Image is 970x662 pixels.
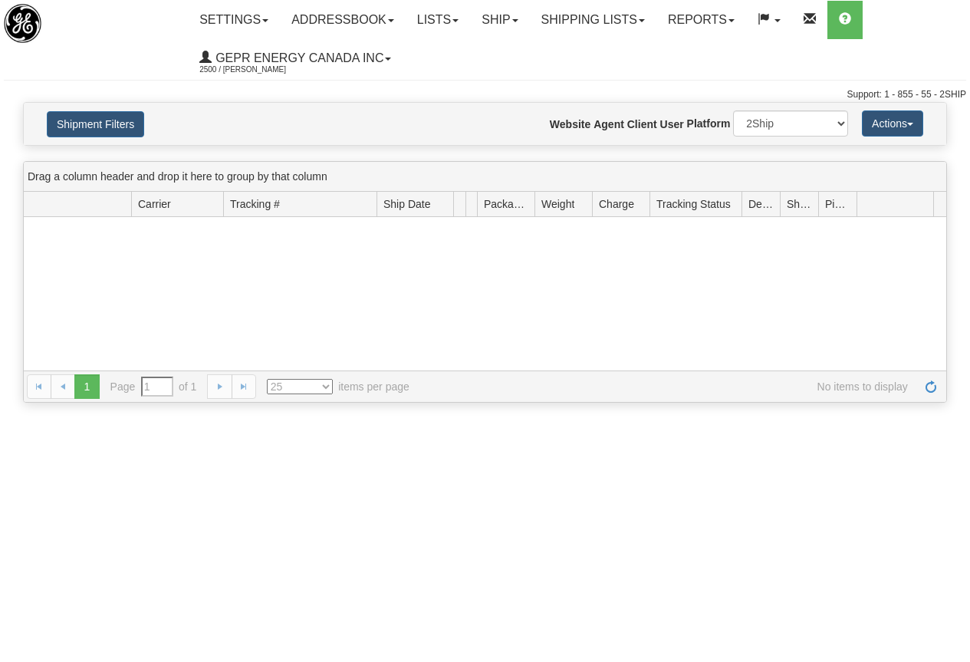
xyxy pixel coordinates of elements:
[825,196,850,212] span: Pickup Status
[656,1,746,39] a: Reports
[530,1,656,39] a: Shipping lists
[431,379,908,394] span: No items to display
[74,374,99,399] span: 1
[383,196,430,212] span: Ship Date
[599,196,634,212] span: Charge
[230,196,280,212] span: Tracking #
[470,1,529,39] a: Ship
[919,374,943,399] a: Refresh
[862,110,923,137] button: Actions
[199,62,314,77] span: 2500 / [PERSON_NAME]
[110,377,197,397] span: Page of 1
[4,88,966,101] div: Support: 1 - 855 - 55 - 2SHIP
[656,196,731,212] span: Tracking Status
[748,196,774,212] span: Delivery Status
[138,196,171,212] span: Carrier
[550,117,590,132] label: Website
[188,1,280,39] a: Settings
[24,162,946,192] div: grid grouping header
[687,116,731,131] label: Platform
[541,196,574,212] span: Weight
[212,51,383,64] span: GEPR Energy Canada Inc
[267,379,409,394] span: items per page
[594,117,624,132] label: Agent
[484,196,528,212] span: Packages
[660,117,684,132] label: User
[280,1,406,39] a: Addressbook
[188,39,403,77] a: GEPR Energy Canada Inc 2500 / [PERSON_NAME]
[627,117,657,132] label: Client
[4,4,41,43] img: logo2500.jpg
[406,1,470,39] a: Lists
[787,196,812,212] span: Shipment Issues
[47,111,144,137] button: Shipment Filters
